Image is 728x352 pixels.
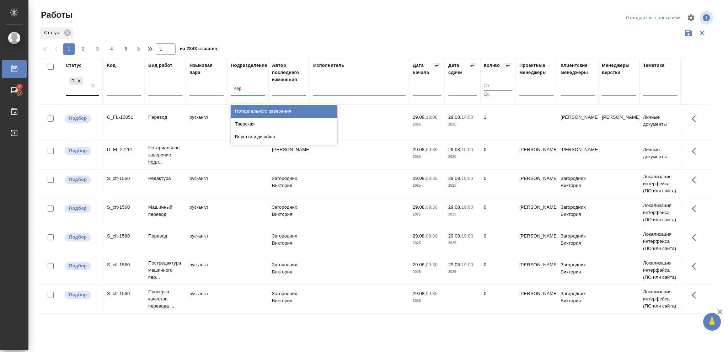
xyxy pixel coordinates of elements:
td: Загородних Виктория [268,258,310,283]
button: Сбросить фильтры [695,26,709,40]
td: 0 [480,143,516,167]
div: Тематика [643,62,664,69]
span: Работы [39,9,73,21]
p: Локализация интерфейса (ПО или сайта) [643,231,677,252]
td: рус-англ [186,229,227,254]
p: 2025 [413,268,441,276]
span: 🙏 [706,314,718,329]
p: 2025 [413,297,441,304]
div: Проектные менеджеры [519,62,553,76]
p: 29.08, [448,233,461,239]
p: Локализация интерфейса (ПО или сайта) [643,260,677,281]
div: Клиентские менеджеры [561,62,595,76]
div: C_FL-15851 [107,114,141,121]
td: Загородних Виктория [268,229,310,254]
div: Статус [40,27,73,39]
p: Локализация интерфейса (ПО или сайта) [643,173,677,194]
td: Загородних Виктория [268,200,310,225]
button: 🙏 [703,313,721,331]
td: 0 [480,200,516,225]
div: S_cft-1560 [107,233,141,240]
button: 2 [77,43,89,55]
div: Можно подбирать исполнителей [64,114,99,123]
p: 2025 [448,121,477,128]
p: Проверка качества перевода ... [148,288,182,310]
p: Личные документы [643,146,677,160]
td: Прямая загрузка (шаблонные документы) [227,105,268,140]
span: Посмотреть информацию [700,11,714,25]
p: [PERSON_NAME] [602,114,636,121]
p: 2025 [413,153,441,160]
p: Перевод [148,233,182,240]
button: Здесь прячутся важные кнопки [687,110,705,127]
span: 2 [77,46,89,53]
td: 0 [480,171,516,196]
td: Загородних Виктория [557,229,598,254]
div: Тверская [231,118,337,130]
p: Личные документы [643,114,677,128]
span: 5 [120,46,132,53]
p: Подбор [69,205,87,212]
td: [PERSON_NAME] [557,143,598,167]
td: рус-англ [186,171,227,196]
p: 29.08, [413,147,426,152]
p: Перевод [148,114,182,121]
div: S_cft-1560 [107,204,141,211]
td: Загородних Виктория [268,171,310,196]
button: 5 [120,43,132,55]
div: S_cft-1560 [107,261,141,268]
p: 19:00 [461,233,473,239]
p: 15:00 [461,147,473,152]
td: 0 [480,229,516,254]
div: S_cft-1560 [107,290,141,297]
td: [PERSON_NAME] [516,287,557,311]
div: D_FL-27261 [107,146,141,153]
div: Можно подбирать исполнителей [64,175,99,185]
p: Локализация интерфейса (ПО или сайта) [643,288,677,310]
div: Можно подбирать исполнителей [64,146,99,156]
td: Загородних Виктория [268,287,310,311]
p: 19:00 [461,262,473,267]
p: 2025 [413,121,441,128]
button: Здесь прячутся важные кнопки [687,143,705,160]
p: 2025 [413,211,441,218]
td: рус-англ [186,110,227,135]
p: 14:00 [461,114,473,120]
td: 1 [480,110,516,135]
p: 2025 [448,240,477,247]
p: 2025 [413,240,441,247]
td: Загородних Виктория [557,287,598,311]
div: Статус [66,62,82,69]
p: 19:00 [461,176,473,181]
div: Код [107,62,116,69]
p: Постредактура машинного пер... [148,260,182,281]
button: Здесь прячутся важные кнопки [687,258,705,275]
p: Подбор [69,115,87,122]
p: Локализация интерфейса (ПО или сайта) [643,202,677,223]
div: Можно подбирать исполнителей [64,290,99,300]
p: 2025 [448,182,477,189]
a: 2 [2,81,27,99]
p: Подбор [69,262,87,270]
td: рус-англ [186,258,227,283]
td: Загородних Виктория [557,171,598,196]
div: Верстки и дизайна [231,130,337,143]
p: 29.08, [413,233,426,239]
button: Сохранить фильтры [682,26,695,40]
td: [PERSON_NAME] [516,143,557,167]
p: 09:30 [426,233,438,239]
span: 4 [106,46,117,53]
td: [PERSON_NAME] [516,171,557,196]
div: Подразделение [231,62,267,69]
div: Кол-во [484,62,500,69]
p: 09:30 [426,204,438,210]
div: Дата сдачи [448,62,470,76]
p: 29.08, [413,204,426,210]
p: 10:08 [426,114,438,120]
div: Можно подбирать исполнителей [64,233,99,242]
button: Здесь прячутся важные кнопки [687,200,705,217]
div: Нотариального заверения [231,105,337,118]
p: 29.08, [413,262,426,267]
p: 2025 [448,268,477,276]
td: Загородних Виктория [557,258,598,283]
